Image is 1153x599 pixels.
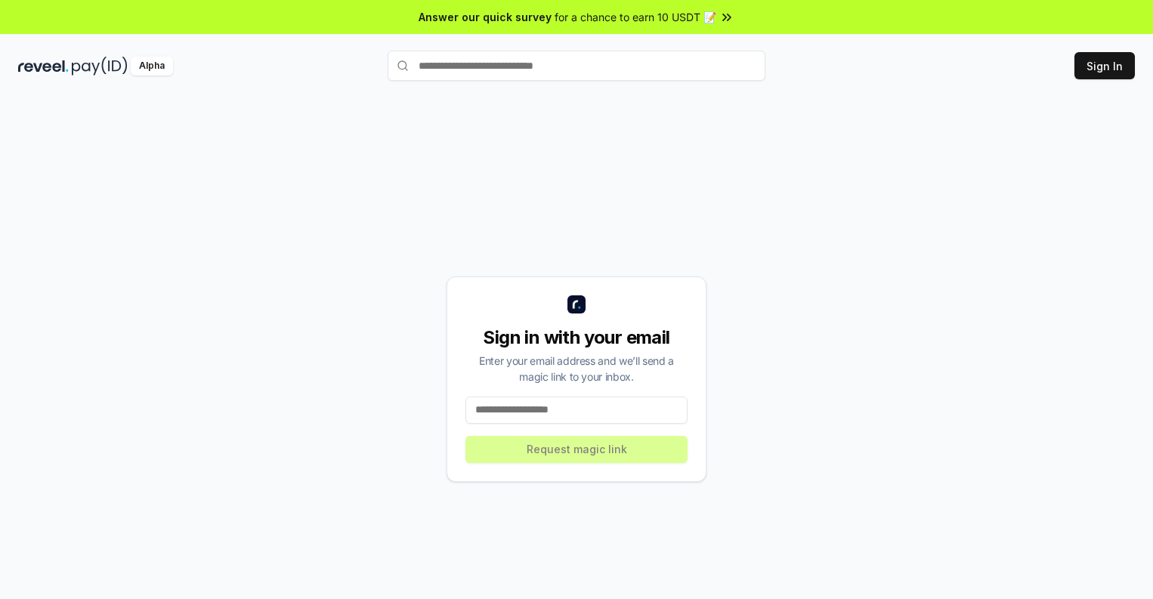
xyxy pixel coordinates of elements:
[567,295,586,313] img: logo_small
[131,57,173,76] div: Alpha
[555,9,716,25] span: for a chance to earn 10 USDT 📝
[465,326,688,350] div: Sign in with your email
[72,57,128,76] img: pay_id
[1074,52,1135,79] button: Sign In
[419,9,552,25] span: Answer our quick survey
[18,57,69,76] img: reveel_dark
[465,353,688,384] div: Enter your email address and we’ll send a magic link to your inbox.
